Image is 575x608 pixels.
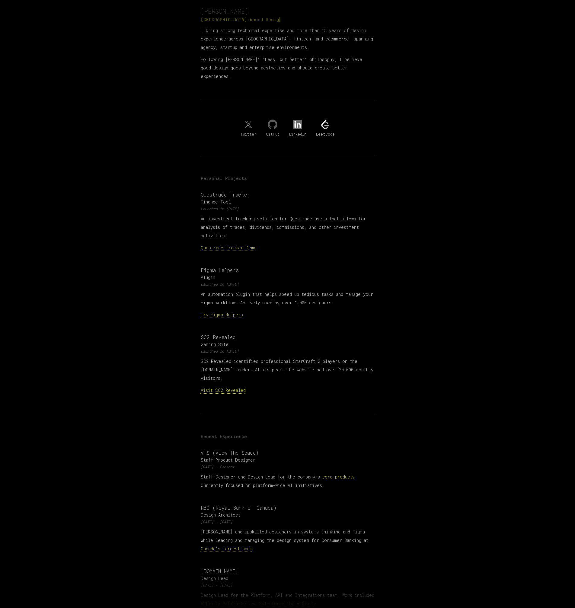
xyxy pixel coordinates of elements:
[201,55,375,81] p: Following [PERSON_NAME]' "Less, but better" philosophy, I believe good design goes beyond aesthet...
[201,504,375,511] h3: RBC (Royal Bank of Canada)
[201,215,375,240] p: An investment tracking solution for Questrade users that allows for analysis of trades, dividends...
[201,206,375,211] p: Launched in [DATE]
[321,120,330,129] img: LeetCode
[244,120,253,129] img: Twitter
[201,387,246,393] a: Visit SC2 Revealed
[289,120,306,136] a: LinkedIn
[201,583,375,587] p: [DATE] - [DATE]
[293,120,302,129] img: LinkedIn
[266,17,279,22] span: D e s i g
[316,120,335,136] a: LeetCode
[201,199,375,205] p: Finance Tool
[201,546,252,552] a: Canada's largest bank
[241,120,256,136] a: Twitter
[201,175,375,181] h2: Personal Projects
[201,591,375,608] p: Design Lead for the Platform, API and Integrations team. Work included and .
[201,245,257,251] a: Questrade Tracker Demo
[280,17,282,22] span: ▎
[201,519,375,524] p: [DATE] - [DATE]
[201,449,375,456] h3: VTS (View The Space)
[201,191,375,198] h3: Questrade Tracker
[201,464,375,469] p: [DATE] - Present
[201,341,375,347] p: Gaming Site
[201,334,375,341] h3: SC2 Revealed
[201,357,375,382] p: SC2 Revealed identifies professional StarCraft 2 players on the [DOMAIN_NAME] ladder. At its peak...
[201,274,375,280] p: Plugin
[322,474,355,480] a: core products
[201,282,375,286] p: Launched in [DATE]
[266,120,280,136] a: GitHub
[201,601,247,606] a: Affinity Pathfinder
[201,457,375,463] p: Staff Product Designer
[201,349,375,354] p: Launched in [DATE]
[201,512,375,518] p: Design Architect
[201,267,375,274] h3: Figma Helpers
[259,601,316,606] a: Salesforce for Affinity
[201,7,375,15] h1: [PERSON_NAME]
[201,312,243,318] a: Try Figma Helpers
[268,120,277,129] img: Github
[201,568,375,575] h3: [DOMAIN_NAME]
[201,528,375,553] p: [PERSON_NAME] and upskilled designers in systems thinking and Figma, while leading and managing t...
[201,473,375,490] p: Staff Designer and Design Lead for the company's . Currently focused on platform-wide AI initiati...
[201,434,375,440] h2: Recent Experience
[201,26,375,52] p: I bring strong technical expertise and more than 15 years of design experience across [GEOGRAPHIC...
[201,575,375,581] p: Design Lead
[201,290,375,307] p: An automation plugin that helps speed up tedious tasks and manage your Figma workflow. Actively u...
[201,17,375,23] h2: [GEOGRAPHIC_DATA]-based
